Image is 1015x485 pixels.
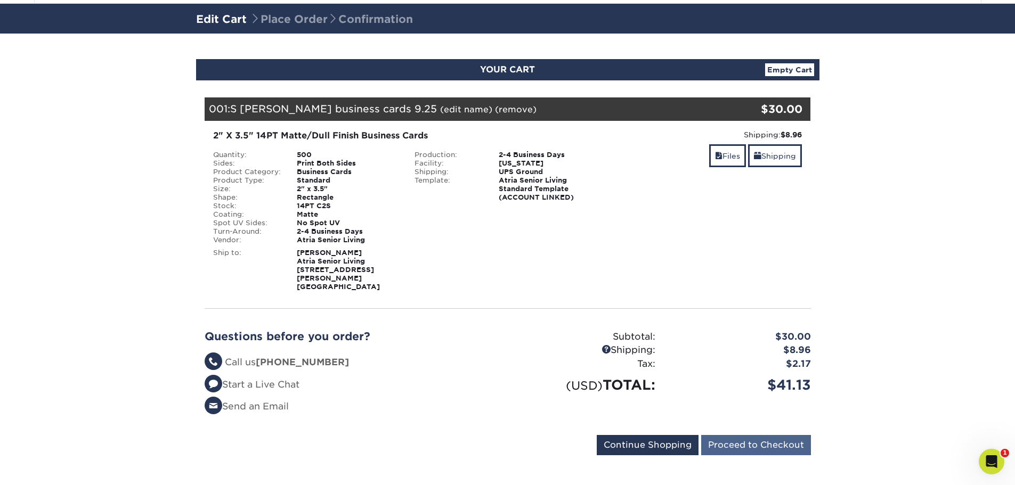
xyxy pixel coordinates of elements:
[289,219,407,227] div: No Spot UV
[205,236,289,244] div: Vendor:
[289,151,407,159] div: 500
[407,168,491,176] div: Shipping:
[701,435,811,455] input: Proceed to Checkout
[205,185,289,193] div: Size:
[508,375,663,395] div: TOTAL:
[196,13,247,26] a: Edit Cart
[491,168,608,176] div: UPS Ground
[205,210,289,219] div: Coating:
[491,176,608,202] div: Atria Senior Living Standard Template (ACCOUNT LINKED)
[491,151,608,159] div: 2-4 Business Days
[616,129,802,140] div: Shipping:
[289,159,407,168] div: Print Both Sides
[979,449,1004,474] iframe: Intercom live chat
[289,176,407,185] div: Standard
[715,152,722,160] span: files
[754,152,761,160] span: shipping
[1001,449,1009,457] span: 1
[205,168,289,176] div: Product Category:
[205,202,289,210] div: Stock:
[205,379,299,390] a: Start a Live Chat
[289,168,407,176] div: Business Cards
[597,435,699,455] input: Continue Shopping
[508,343,663,357] div: Shipping:
[566,379,603,392] small: (USD)
[289,227,407,236] div: 2-4 Business Days
[440,104,492,114] a: (edit name)
[256,357,349,367] strong: [PHONE_NUMBER]
[3,453,91,481] iframe: Google Customer Reviews
[748,144,802,167] a: Shipping
[663,330,819,344] div: $30.00
[250,13,413,26] span: Place Order Confirmation
[407,176,491,202] div: Template:
[765,63,814,76] a: Empty Cart
[407,151,491,159] div: Production:
[297,249,380,291] strong: [PERSON_NAME] Atria Senior Living [STREET_ADDRESS][PERSON_NAME] [GEOGRAPHIC_DATA]
[205,219,289,227] div: Spot UV Sides:
[407,159,491,168] div: Facility:
[508,357,663,371] div: Tax:
[205,176,289,185] div: Product Type:
[205,401,289,412] a: Send an Email
[480,64,535,75] span: YOUR CART
[491,159,608,168] div: [US_STATE]
[781,130,802,139] strong: $8.96
[663,343,819,357] div: $8.96
[205,193,289,202] div: Shape:
[663,375,819,395] div: $41.13
[289,193,407,202] div: Rectangle
[663,357,819,371] div: $2.17
[289,202,407,210] div: 14PT C2S
[213,129,600,142] div: 2" X 3.5" 14PT Matte/Dull Finish Business Cards
[289,185,407,193] div: 2" x 3.5"
[205,356,500,369] li: Call us
[710,101,803,117] div: $30.00
[495,104,537,114] a: (remove)
[289,236,407,244] div: Atria Senior Living
[205,249,289,291] div: Ship to:
[709,144,746,167] a: Files
[205,159,289,168] div: Sides:
[205,227,289,236] div: Turn-Around:
[230,103,437,114] span: S [PERSON_NAME] business cards 9.25
[289,210,407,219] div: Matte
[508,330,663,344] div: Subtotal:
[205,151,289,159] div: Quantity:
[205,97,710,121] div: 001:
[205,330,500,343] h2: Questions before you order?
